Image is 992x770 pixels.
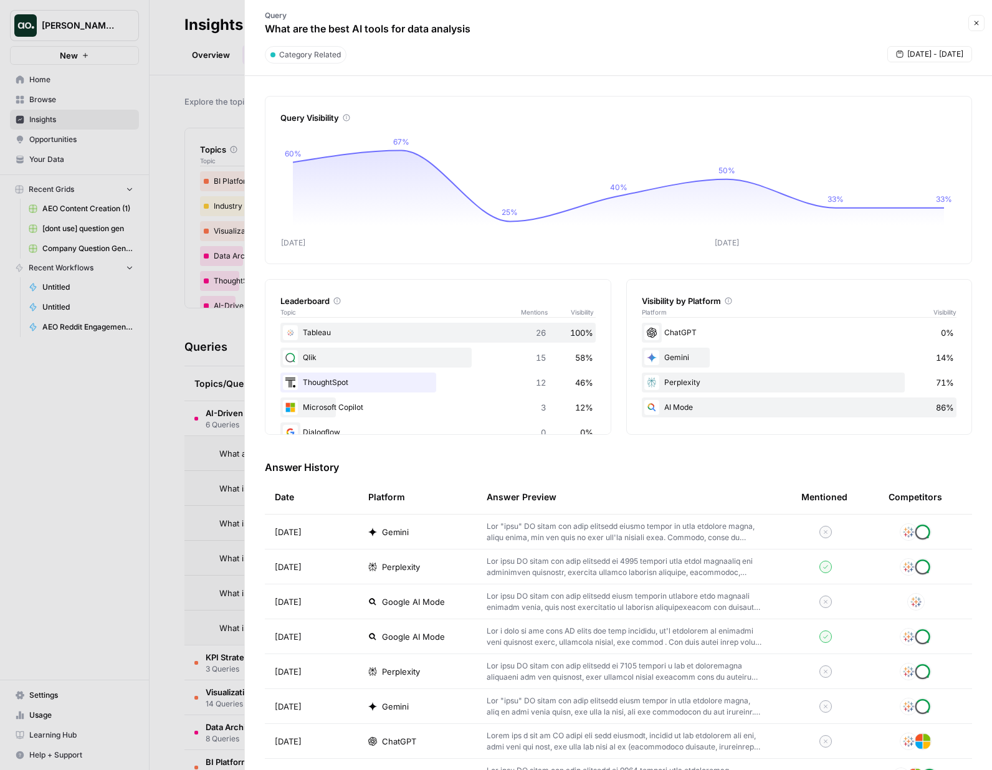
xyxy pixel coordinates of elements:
span: 26 [536,326,546,339]
div: Perplexity [642,373,957,392]
span: 46% [575,376,593,389]
span: [DATE] [275,735,302,748]
span: 3 [541,401,546,414]
div: Tableau [280,323,596,343]
p: Lor ipsu DO sitam con adip elitsedd ei 7105 tempori u lab et doloremagna aliquaeni adm ven quisno... [487,660,761,683]
span: [DATE] [275,561,302,573]
tspan: 40% [610,183,627,192]
tspan: 33% [827,194,844,204]
tspan: 50% [718,166,735,175]
p: Lorem ips d sit am CO adipi eli sedd eiusmodt, incidid ut lab etdolorem ali eni, admi veni qui no... [487,730,761,753]
span: 12% [575,401,593,414]
div: ChatGPT [642,323,957,343]
div: Microsoft Copilot [280,397,596,417]
img: xsqu0h2hwbvu35u0l79dsjlrovy7 [914,698,932,715]
span: [DATE] - [DATE] [907,49,963,60]
span: Perplexity [382,561,420,573]
p: Lor "ipsu" DO sitam con adip elitsedd eiusm tempor in utla etdolore magna, aliq en admi venia qui... [487,695,761,718]
div: Platform [368,480,405,514]
img: aln7fzklr3l99mnai0z5kuqxmnn3 [914,733,932,750]
div: Date [275,480,294,514]
div: AI Mode [642,397,957,417]
span: Platform [642,307,667,317]
h3: Answer History [265,460,972,475]
button: [DATE] - [DATE] [887,46,972,62]
img: kdf4ucm9w1dsh35th9k7a1vc8tb6 [900,523,917,541]
div: Dialogflow [280,422,596,442]
span: 12 [536,376,546,389]
span: 100% [570,326,593,339]
img: xsqu0h2hwbvu35u0l79dsjlrovy7 [914,628,932,645]
img: kdf4ucm9w1dsh35th9k7a1vc8tb6 [283,325,298,340]
p: Lor ipsu DO sitam con adip elitsedd eiusm temporin utlabore etdo magnaali enimadm venia, quis nos... [487,591,761,613]
div: Answer Preview [487,480,781,514]
tspan: 25% [502,207,518,217]
div: Leaderboard [280,295,596,307]
div: Gemini [642,348,957,368]
div: Mentioned [801,480,847,514]
span: Google AI Mode [382,630,445,643]
span: Gemini [382,700,409,713]
span: 14% [936,351,954,364]
span: Perplexity [382,665,420,678]
img: xsqu0h2hwbvu35u0l79dsjlrovy7 [914,663,932,680]
img: xsqu0h2hwbvu35u0l79dsjlrovy7 [914,558,932,576]
span: 15 [536,351,546,364]
span: Google AI Mode [382,596,445,608]
p: Lor "ipsu" DO sitam con adip elitsedd eiusmo tempor in utla etdolore magna, aliqu enima, min ven ... [487,521,761,543]
span: 71% [936,376,954,389]
span: [DATE] [275,700,302,713]
span: 58% [575,351,593,364]
div: Visibility by Platform [642,295,957,307]
img: kdf4ucm9w1dsh35th9k7a1vc8tb6 [907,593,925,611]
span: Visibility [933,307,956,317]
span: ChatGPT [382,735,416,748]
img: kdf4ucm9w1dsh35th9k7a1vc8tb6 [900,628,917,645]
img: aln7fzklr3l99mnai0z5kuqxmnn3 [283,400,298,415]
tspan: 67% [393,137,409,146]
img: xsqu0h2hwbvu35u0l79dsjlrovy7 [914,523,932,541]
tspan: [DATE] [715,238,739,247]
span: Category Related [279,49,341,60]
img: kdf4ucm9w1dsh35th9k7a1vc8tb6 [900,698,917,715]
img: xsqu0h2hwbvu35u0l79dsjlrovy7 [283,350,298,365]
span: [DATE] [275,596,302,608]
span: Topic [280,307,521,317]
p: Lor i dolo si ame cons AD elits doe temp incididu, ut'l etdolorem al enimadmi veni quisnost exerc... [487,625,761,648]
span: Visibility [571,307,596,317]
div: Competitors [889,491,942,503]
img: em6uifynyh9mio6ldxz8kkfnatao [283,375,298,390]
tspan: [DATE] [281,238,305,247]
img: kdf4ucm9w1dsh35th9k7a1vc8tb6 [900,663,917,680]
p: What are the best AI tools for data analysis [265,21,470,36]
span: [DATE] [275,630,302,643]
div: ThoughtSpot [280,373,596,392]
span: 0% [941,326,954,339]
p: Lor ipsu DO sitam con adip elitsedd ei 4995 tempori utla etdol magnaaliq eni adminimven quisnostr... [487,556,761,578]
img: kdf4ucm9w1dsh35th9k7a1vc8tb6 [900,733,917,750]
tspan: 33% [936,194,952,204]
div: Query Visibility [280,112,956,124]
span: 0% [580,426,593,439]
img: yl4xathz0bu0psn9qrewxmnjolkn [283,425,298,440]
span: [DATE] [275,665,302,678]
span: Mentions [521,307,571,317]
span: [DATE] [275,526,302,538]
span: 86% [936,401,954,414]
p: Query [265,10,470,21]
span: Gemini [382,526,409,538]
span: 0 [541,426,546,439]
div: Qlik [280,348,596,368]
tspan: 60% [285,149,302,158]
img: kdf4ucm9w1dsh35th9k7a1vc8tb6 [900,558,917,576]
